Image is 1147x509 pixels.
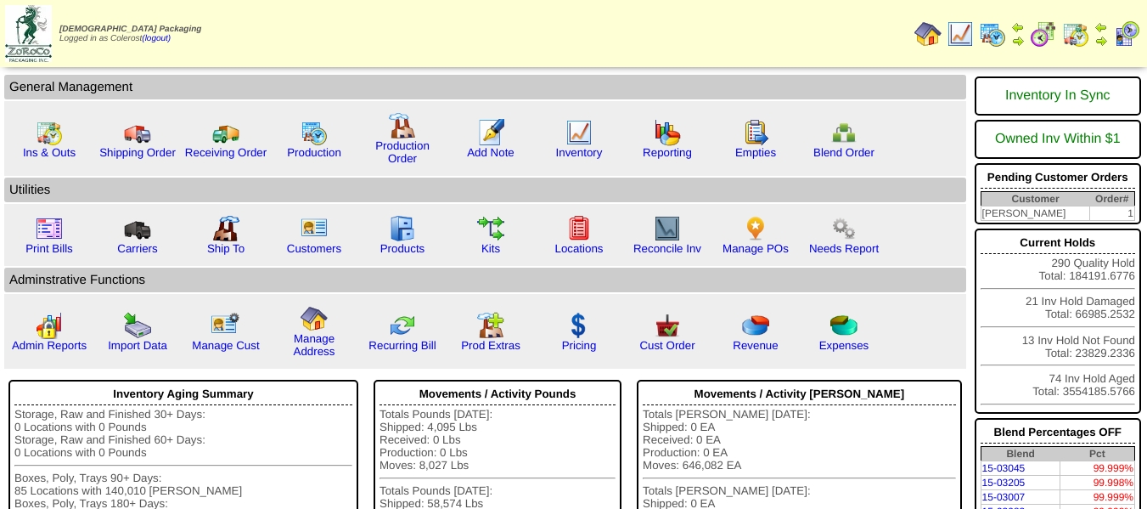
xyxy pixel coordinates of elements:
[813,146,874,159] a: Blend Order
[562,339,597,352] a: Pricing
[124,312,151,339] img: import.gif
[380,383,616,405] div: Movements / Activity Pounds
[1060,461,1135,476] td: 99.999%
[389,112,416,139] img: factory.gif
[556,146,603,159] a: Inventory
[124,119,151,146] img: truck.gif
[1090,192,1135,206] th: Order#
[1060,476,1135,490] td: 99.998%
[1113,20,1140,48] img: calendarcustomer.gif
[380,242,425,255] a: Products
[1060,490,1135,505] td: 99.999%
[1030,20,1057,48] img: calendarblend.gif
[301,215,328,242] img: customers.gif
[554,242,603,255] a: Locations
[819,339,869,352] a: Expenses
[461,339,520,352] a: Prod Extras
[301,119,328,146] img: calendarprod.gif
[981,206,1090,221] td: [PERSON_NAME]
[981,123,1135,156] div: Owned Inv Within $1
[981,421,1135,444] div: Blend Percentages OFF
[914,20,942,48] img: home.gif
[742,215,769,242] img: po.png
[830,312,857,339] img: pie_chart2.png
[733,339,778,352] a: Revenue
[142,34,171,43] a: (logout)
[117,242,157,255] a: Carriers
[742,119,769,146] img: workorder.gif
[36,215,63,242] img: invoice2.gif
[979,20,1006,48] img: calendarprod.gif
[981,447,1060,461] th: Blend
[735,146,776,159] a: Empties
[481,242,500,255] a: Kits
[1094,34,1108,48] img: arrowright.gif
[1062,20,1089,48] img: calendarinout.gif
[830,215,857,242] img: workflow.png
[124,215,151,242] img: truck3.gif
[981,232,1135,254] div: Current Holds
[4,75,966,99] td: General Management
[643,383,955,405] div: Movements / Activity [PERSON_NAME]
[643,146,692,159] a: Reporting
[982,491,1026,503] a: 15-03007
[565,312,593,339] img: dollar.gif
[185,146,267,159] a: Receiving Order
[1090,206,1135,221] td: 1
[467,146,514,159] a: Add Note
[1060,447,1135,461] th: Pct
[947,20,974,48] img: line_graph.gif
[99,146,176,159] a: Shipping Order
[654,215,681,242] img: line_graph2.gif
[477,312,504,339] img: prodextras.gif
[212,119,239,146] img: truck2.gif
[36,312,63,339] img: graph2.png
[830,119,857,146] img: network.png
[565,119,593,146] img: line_graph.gif
[1094,20,1108,34] img: arrowleft.gif
[981,80,1135,112] div: Inventory In Sync
[287,146,341,159] a: Production
[12,339,87,352] a: Admin Reports
[5,5,52,62] img: zoroco-logo-small.webp
[301,305,328,332] img: home.gif
[375,139,430,165] a: Production Order
[4,178,966,202] td: Utilities
[294,332,335,358] a: Manage Address
[14,383,352,405] div: Inventory Aging Summary
[477,215,504,242] img: workflow.gif
[59,25,201,43] span: Logged in as Colerost
[477,119,504,146] img: orders.gif
[287,242,341,255] a: Customers
[981,192,1090,206] th: Customer
[654,119,681,146] img: graph.gif
[23,146,76,159] a: Ins & Outs
[722,242,789,255] a: Manage POs
[25,242,73,255] a: Print Bills
[809,242,879,255] a: Needs Report
[982,462,1026,474] a: 15-03045
[4,268,966,292] td: Adminstrative Functions
[192,339,259,352] a: Manage Cust
[389,215,416,242] img: cabinet.gif
[59,25,201,34] span: [DEMOGRAPHIC_DATA] Packaging
[975,229,1141,414] div: 290 Quality Hold Total: 184191.6776 21 Inv Hold Damaged Total: 66985.2532 13 Inv Hold Not Found T...
[211,312,242,339] img: managecust.png
[982,477,1026,489] a: 15-03205
[108,339,167,352] a: Import Data
[633,242,701,255] a: Reconcile Inv
[1011,34,1025,48] img: arrowright.gif
[639,339,694,352] a: Cust Order
[654,312,681,339] img: cust_order.png
[389,312,416,339] img: reconcile.gif
[1011,20,1025,34] img: arrowleft.gif
[207,242,245,255] a: Ship To
[742,312,769,339] img: pie_chart.png
[981,167,1135,189] div: Pending Customer Orders
[36,119,63,146] img: calendarinout.gif
[368,339,436,352] a: Recurring Bill
[212,215,239,242] img: factory2.gif
[565,215,593,242] img: locations.gif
